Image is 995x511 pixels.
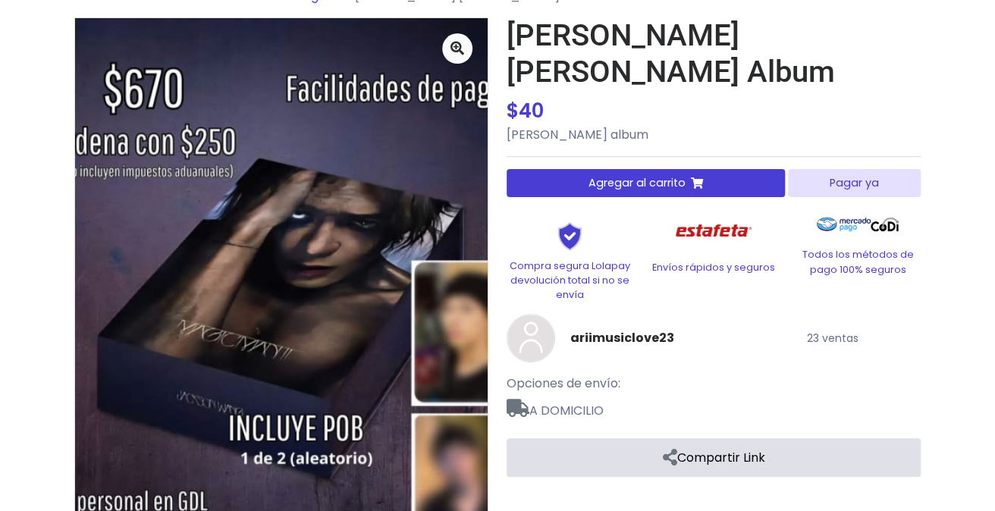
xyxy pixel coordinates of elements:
[570,329,674,347] a: ariimusiclove23
[532,221,607,250] img: Shield
[507,96,921,126] div: $
[507,126,921,144] p: [PERSON_NAME] album
[507,375,620,392] span: Opciones de envío:
[507,314,555,362] img: ariimusiclove23
[788,169,921,197] button: Pagar ya
[507,17,921,90] h1: [PERSON_NAME] [PERSON_NAME] Album
[507,438,921,477] a: Compartir Link
[795,247,921,276] p: Todos los métodos de pago 100% seguros
[651,260,777,274] p: Envíos rápidos y seguros
[507,393,921,420] span: A DOMICILIO
[664,209,764,252] img: Estafeta Logo
[507,259,632,303] p: Compra segura Lolapay devolución total si no se envía
[507,169,785,197] button: Agregar al carrito
[807,331,858,346] small: 23 ventas
[871,209,899,240] img: Codi Logo
[519,97,544,124] span: 40
[589,175,686,191] span: Agregar al carrito
[817,209,871,240] img: Mercado Pago Logo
